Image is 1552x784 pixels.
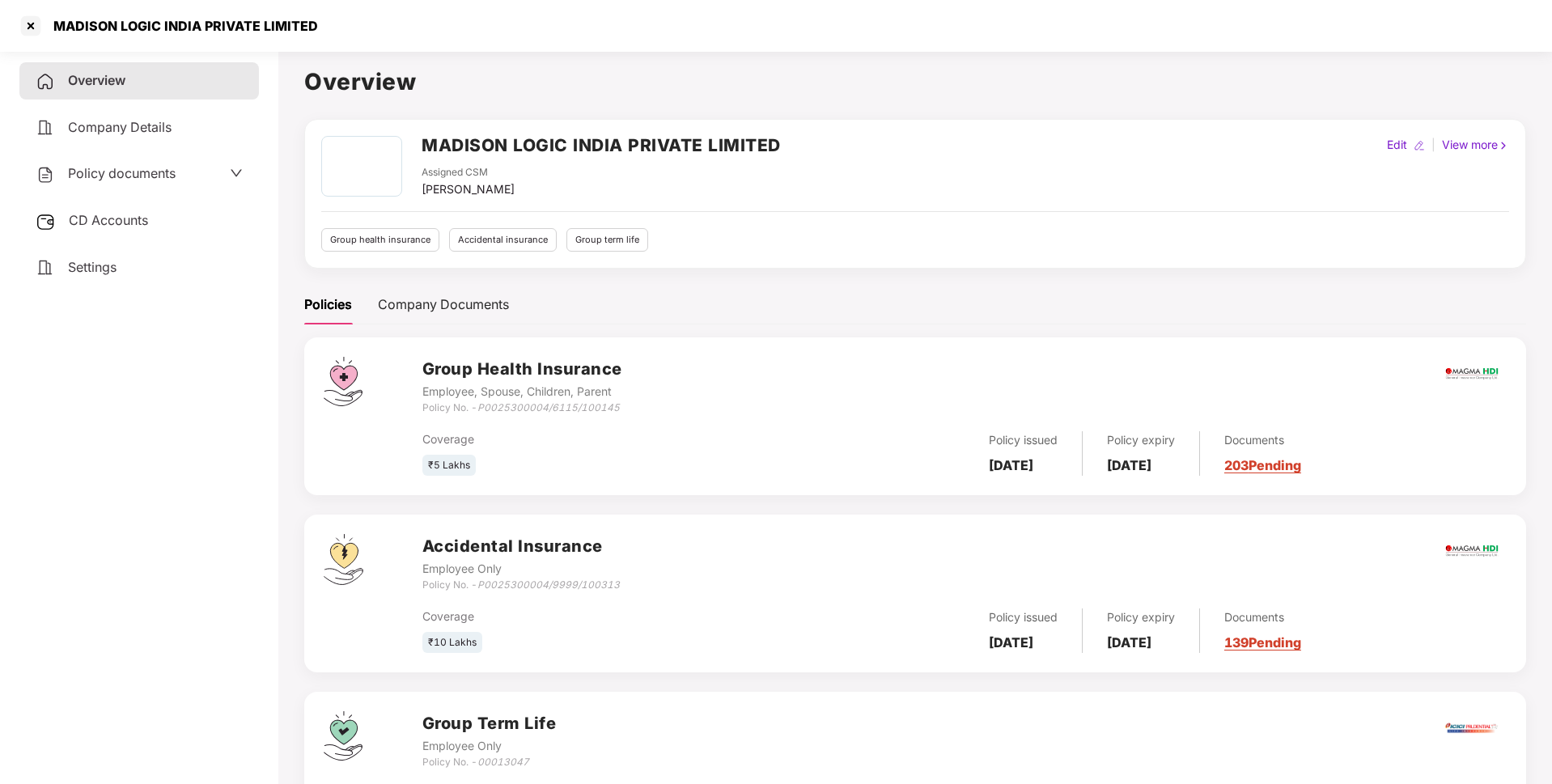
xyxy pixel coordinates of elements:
[422,755,557,770] div: Policy No. -
[1224,634,1301,651] a: 139 Pending
[68,119,172,135] span: Company Details
[1107,431,1175,449] div: Policy expiry
[1224,608,1301,626] div: Documents
[44,18,318,34] div: MADISON LOGIC INDIA PRIVATE LIMITED
[1439,136,1512,154] div: View more
[1498,140,1509,151] img: rightIcon
[449,228,557,252] div: Accidental insurance
[1107,457,1151,473] b: [DATE]
[989,431,1058,449] div: Policy issued
[989,457,1033,473] b: [DATE]
[989,634,1033,651] b: [DATE]
[422,608,784,625] div: Coverage
[566,228,648,252] div: Group term life
[378,295,509,315] div: Company Documents
[989,608,1058,626] div: Policy issued
[422,400,622,416] div: Policy No. -
[1107,608,1175,626] div: Policy expiry
[422,737,557,755] div: Employee Only
[1107,634,1151,651] b: [DATE]
[36,72,55,91] img: svg+xml;base64,PHN2ZyB4bWxucz0iaHR0cDovL3d3dy53My5vcmcvMjAwMC9zdmciIHdpZHRoPSIyNCIgaGVpZ2h0PSIyNC...
[422,534,620,559] h3: Accidental Insurance
[1444,345,1500,402] img: magma.png
[230,167,243,180] span: down
[1444,700,1500,756] img: iciciprud.png
[422,430,784,448] div: Coverage
[422,383,622,400] div: Employee, Spouse, Children, Parent
[422,455,476,477] div: ₹5 Lakhs
[69,212,148,228] span: CD Accounts
[68,72,125,88] span: Overview
[422,578,620,593] div: Policy No. -
[477,756,529,768] i: 00013047
[422,711,557,736] h3: Group Term Life
[324,534,363,585] img: svg+xml;base64,PHN2ZyB4bWxucz0iaHR0cDovL3d3dy53My5vcmcvMjAwMC9zdmciIHdpZHRoPSI0OS4zMjEiIGhlaWdodD...
[36,258,55,278] img: svg+xml;base64,PHN2ZyB4bWxucz0iaHR0cDovL3d3dy53My5vcmcvMjAwMC9zdmciIHdpZHRoPSIyNCIgaGVpZ2h0PSIyNC...
[1444,523,1500,579] img: magma.png
[1428,136,1439,154] div: |
[324,357,363,406] img: svg+xml;base64,PHN2ZyB4bWxucz0iaHR0cDovL3d3dy53My5vcmcvMjAwMC9zdmciIHdpZHRoPSI0Ny43MTQiIGhlaWdodD...
[422,132,781,159] h2: MADISON LOGIC INDIA PRIVATE LIMITED
[36,118,55,138] img: svg+xml;base64,PHN2ZyB4bWxucz0iaHR0cDovL3d3dy53My5vcmcvMjAwMC9zdmciIHdpZHRoPSIyNCIgaGVpZ2h0PSIyNC...
[304,295,352,315] div: Policies
[1224,457,1301,473] a: 203 Pending
[1224,431,1301,449] div: Documents
[304,64,1526,100] h1: Overview
[422,180,515,198] div: [PERSON_NAME]
[36,212,56,231] img: svg+xml;base64,PHN2ZyB3aWR0aD0iMjUiIGhlaWdodD0iMjQiIHZpZXdCb3g9IjAgMCAyNSAyNCIgZmlsbD0ibm9uZSIgeG...
[321,228,439,252] div: Group health insurance
[422,560,620,578] div: Employee Only
[36,165,55,184] img: svg+xml;base64,PHN2ZyB4bWxucz0iaHR0cDovL3d3dy53My5vcmcvMjAwMC9zdmciIHdpZHRoPSIyNCIgaGVpZ2h0PSIyNC...
[422,357,622,382] h3: Group Health Insurance
[68,165,176,181] span: Policy documents
[324,711,363,761] img: svg+xml;base64,PHN2ZyB4bWxucz0iaHR0cDovL3d3dy53My5vcmcvMjAwMC9zdmciIHdpZHRoPSI0Ny43MTQiIGhlaWdodD...
[1414,140,1425,151] img: editIcon
[422,165,515,180] div: Assigned CSM
[477,578,620,591] i: P0025300004/9999/100313
[1384,136,1410,154] div: Edit
[68,259,117,275] span: Settings
[477,401,620,413] i: P0025300004/6115/100145
[422,632,482,654] div: ₹10 Lakhs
